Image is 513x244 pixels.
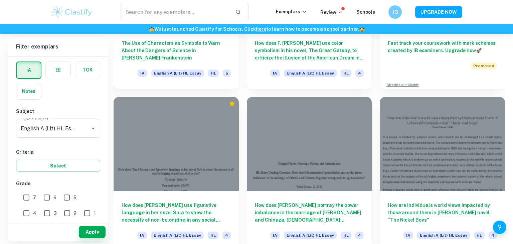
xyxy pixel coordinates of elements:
[403,232,413,239] span: IA
[356,9,375,15] a: Schools
[320,9,343,16] p: Review
[89,124,98,133] button: Open
[388,202,497,224] h6: How are individuals world views impacted by those around them in [PERSON_NAME] novel “The Nickel ...
[341,70,351,77] span: HL
[355,232,364,239] span: 4
[388,5,402,19] button: JG
[75,62,100,78] button: TOK
[222,232,231,239] span: 4
[33,194,36,201] span: 7
[73,194,76,201] span: 5
[471,62,497,70] span: Promoted
[391,8,399,16] h6: JG
[16,83,41,99] button: Notes
[415,6,462,18] button: UPGRADE NOW
[270,70,280,77] span: IA
[255,202,364,224] h6: How does [PERSON_NAME] portray the power imbalance in the marriage of [PERSON_NAME] and Chinaza, ...
[54,210,57,217] span: 3
[21,116,48,122] label: Type a subject
[51,5,93,19] img: Clastify logo
[149,26,154,32] span: 🏫
[474,232,485,239] span: HL
[1,25,512,33] h6: We just launched Clastify for Schools. Click to learn how to become a school partner.
[33,210,36,217] span: 4
[16,148,100,156] h6: Criteria
[284,70,337,77] span: English A (Lit) HL Essay
[53,194,56,201] span: 6
[8,37,108,56] h6: Filter exemplars
[16,108,100,115] h6: Subject
[489,232,497,239] span: 4
[256,26,266,32] a: here
[223,70,231,77] span: 5
[386,83,419,87] a: Advertise with Clastify
[388,39,497,54] h6: Fast track your coursework with mark schemes created by IB examiners. Upgrade now
[16,180,100,187] h6: Grade
[46,62,70,78] button: EE
[79,226,106,238] button: Apply
[208,70,219,77] span: HL
[476,48,482,53] span: 🚀
[493,221,506,234] button: Help and Feedback
[359,26,365,32] span: 🏫
[417,232,470,239] span: English A (Lit) HL Essay
[151,232,204,239] span: English A (Lit) HL Essay
[94,210,96,217] span: 1
[122,202,231,224] h6: How does [PERSON_NAME] use figurative language in her novel Sula to show the necessity of non-bel...
[137,232,147,239] span: IA
[270,232,280,239] span: IA
[284,232,337,239] span: English A (Lit) HL Essay
[138,70,147,77] span: IA
[151,70,204,77] span: English A (Lit) HL Essay
[276,8,307,15] p: Exemplars
[208,232,218,239] span: HL
[16,160,100,172] button: Select
[355,70,364,77] span: 4
[229,100,235,107] div: Premium
[17,62,41,78] button: IA
[255,39,364,62] h6: How does F. [PERSON_NAME] use color symbolism in his novel, The Great Gatsby, to criticize the il...
[122,39,231,62] h6: The Use of Characters as Symbols to Warn About the Dangers of Science in [PERSON_NAME] Frankenstein
[121,3,230,21] input: Search for any exemplars...
[341,232,351,239] span: HL
[74,210,76,217] span: 2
